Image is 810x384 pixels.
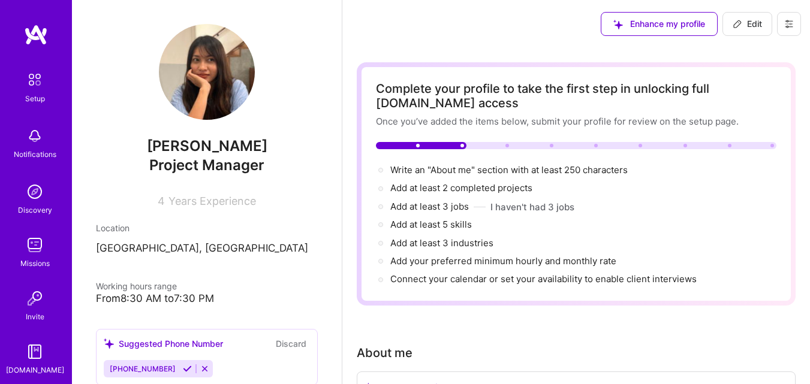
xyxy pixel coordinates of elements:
[26,310,44,323] div: Invite
[490,201,574,213] button: I haven't had 3 jobs
[20,257,50,270] div: Missions
[96,241,318,256] p: [GEOGRAPHIC_DATA], [GEOGRAPHIC_DATA]
[183,364,192,373] i: Accept
[158,195,165,207] span: 4
[6,364,64,376] div: [DOMAIN_NAME]
[24,24,48,46] img: logo
[23,233,47,257] img: teamwork
[23,124,47,148] img: bell
[168,195,256,207] span: Years Experience
[110,364,176,373] span: [PHONE_NUMBER]
[159,24,255,120] img: User Avatar
[22,67,47,92] img: setup
[96,137,318,155] span: [PERSON_NAME]
[96,222,318,234] div: Location
[390,237,493,249] span: Add at least 3 industries
[390,201,469,212] span: Add at least 3 jobs
[200,364,209,373] i: Reject
[376,81,776,110] div: Complete your profile to take the first step in unlocking full [DOMAIN_NAME] access
[25,92,45,105] div: Setup
[96,281,177,291] span: Working hours range
[104,338,114,349] i: icon SuggestedTeams
[376,115,776,128] div: Once you’ve added the items below, submit your profile for review on the setup page.
[733,18,762,30] span: Edit
[357,344,412,362] div: About me
[390,164,630,176] span: Write an "About me" section with at least 250 characters
[390,219,472,230] span: Add at least 5 skills
[104,337,223,350] div: Suggested Phone Number
[23,340,47,364] img: guide book
[390,182,532,193] span: Add at least 2 completed projects
[272,337,310,350] button: Discard
[23,286,47,310] img: Invite
[18,204,52,216] div: Discovery
[14,148,56,161] div: Notifications
[23,180,47,204] img: discovery
[390,273,697,285] span: Connect your calendar or set your availability to enable client interviews
[390,255,616,267] span: Add your preferred minimum hourly and monthly rate
[722,12,772,36] button: Edit
[96,292,318,305] div: From 8:30 AM to 7:30 PM
[149,156,264,174] span: Project Manager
